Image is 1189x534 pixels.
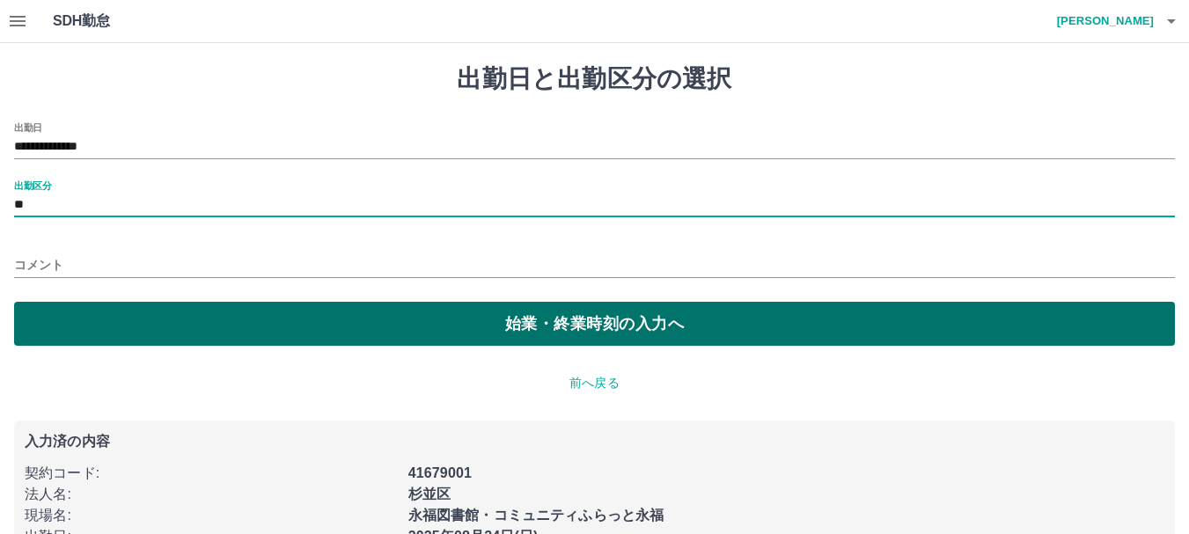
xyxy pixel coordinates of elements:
[408,486,451,501] b: 杉並区
[408,465,472,480] b: 41679001
[14,64,1175,94] h1: 出勤日と出勤区分の選択
[25,505,398,526] p: 現場名 :
[25,435,1164,449] p: 入力済の内容
[408,508,664,523] b: 永福図書館・コミュニティふらっと永福
[14,302,1175,346] button: 始業・終業時刻の入力へ
[25,484,398,505] p: 法人名 :
[14,121,42,134] label: 出勤日
[25,463,398,484] p: 契約コード :
[14,179,51,192] label: 出勤区分
[14,374,1175,392] p: 前へ戻る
